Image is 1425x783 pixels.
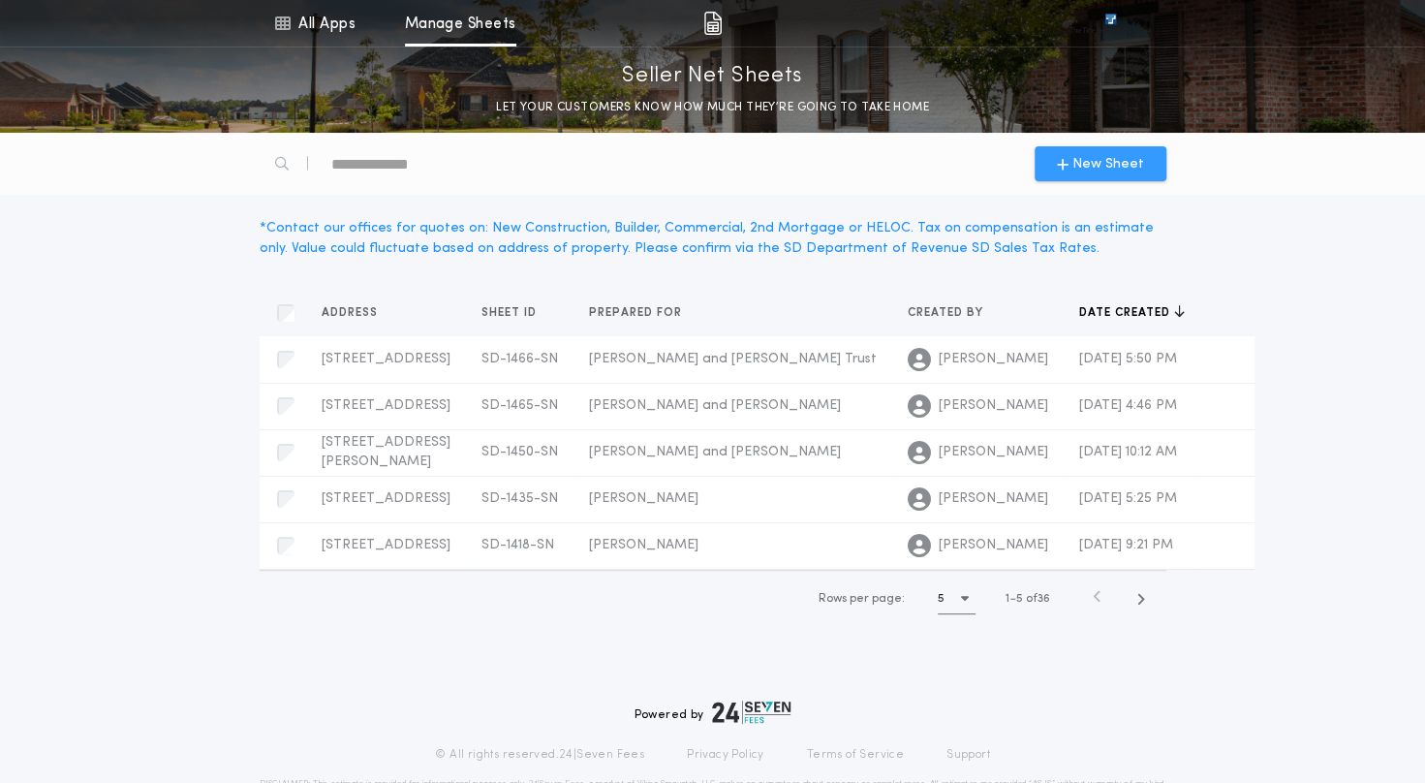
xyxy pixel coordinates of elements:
[1072,154,1144,174] span: New Sheet
[712,701,791,724] img: logo
[322,303,392,323] button: Address
[1079,352,1177,366] span: [DATE] 5:50 PM
[1035,146,1166,181] button: New Sheet
[1079,538,1173,552] span: [DATE] 9:21 PM
[1079,305,1174,321] span: Date created
[807,747,904,763] a: Terms of Service
[939,443,1048,462] span: [PERSON_NAME]
[589,352,877,366] span: [PERSON_NAME] and [PERSON_NAME] Trust
[939,489,1048,509] span: [PERSON_NAME]
[322,538,450,552] span: [STREET_ADDRESS]
[322,352,450,366] span: [STREET_ADDRESS]
[938,583,976,614] button: 5
[938,589,945,609] h1: 5
[589,398,841,413] span: [PERSON_NAME] and [PERSON_NAME]
[1079,398,1177,413] span: [DATE] 4:46 PM
[589,491,698,506] span: [PERSON_NAME]
[589,305,686,321] span: Prepared for
[481,305,541,321] span: Sheet ID
[622,61,803,92] p: Seller Net Sheets
[939,396,1048,416] span: [PERSON_NAME]
[322,435,450,469] span: [STREET_ADDRESS][PERSON_NAME]
[1079,303,1185,323] button: Date created
[1026,590,1050,608] span: of 36
[481,398,558,413] span: SD-1465-SN
[481,303,551,323] button: Sheet ID
[1069,14,1151,33] img: vs-icon
[908,305,987,321] span: Created by
[260,218,1166,259] div: * Contact our offices for quotes on: New Construction, Builder, Commercial, 2nd Mortgage or HELOC...
[322,398,450,413] span: [STREET_ADDRESS]
[687,747,764,763] a: Privacy Policy
[635,701,791,724] div: Powered by
[481,538,554,552] span: SD-1418-SN
[1016,593,1023,605] span: 5
[939,350,1048,369] span: [PERSON_NAME]
[939,536,1048,555] span: [PERSON_NAME]
[481,445,558,459] span: SD-1450-SN
[1006,593,1009,605] span: 1
[908,303,998,323] button: Created by
[481,352,558,366] span: SD-1466-SN
[703,12,722,35] img: img
[435,747,644,763] p: © All rights reserved. 24|Seven Fees
[322,491,450,506] span: [STREET_ADDRESS]
[589,445,841,459] span: [PERSON_NAME] and [PERSON_NAME]
[589,538,698,552] span: [PERSON_NAME]
[496,98,929,117] p: LET YOUR CUSTOMERS KNOW HOW MUCH THEY’RE GOING TO TAKE HOME
[481,491,558,506] span: SD-1435-SN
[819,593,905,605] span: Rows per page:
[946,747,990,763] a: Support
[322,305,382,321] span: Address
[1079,445,1177,459] span: [DATE] 10:12 AM
[1079,491,1177,506] span: [DATE] 5:25 PM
